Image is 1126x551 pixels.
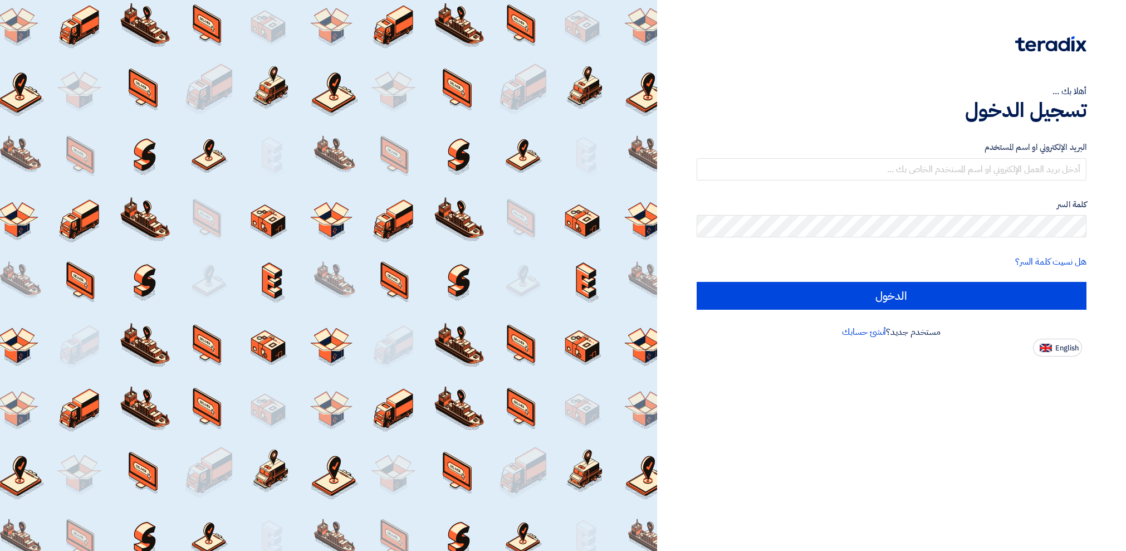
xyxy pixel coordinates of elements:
[1015,255,1086,269] a: هل نسيت كلمة السر؟
[697,158,1087,181] input: أدخل بريد العمل الإلكتروني او اسم المستخدم الخاص بك ...
[1055,344,1079,352] span: English
[1033,339,1082,357] button: English
[1015,36,1086,52] img: Teradix logo
[697,141,1087,154] label: البريد الإلكتروني او اسم المستخدم
[697,98,1087,123] h1: تسجيل الدخول
[1040,344,1052,352] img: en-US.png
[697,282,1087,310] input: الدخول
[697,85,1087,98] div: أهلا بك ...
[697,325,1087,339] div: مستخدم جديد؟
[697,198,1087,211] label: كلمة السر
[842,325,886,339] a: أنشئ حسابك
